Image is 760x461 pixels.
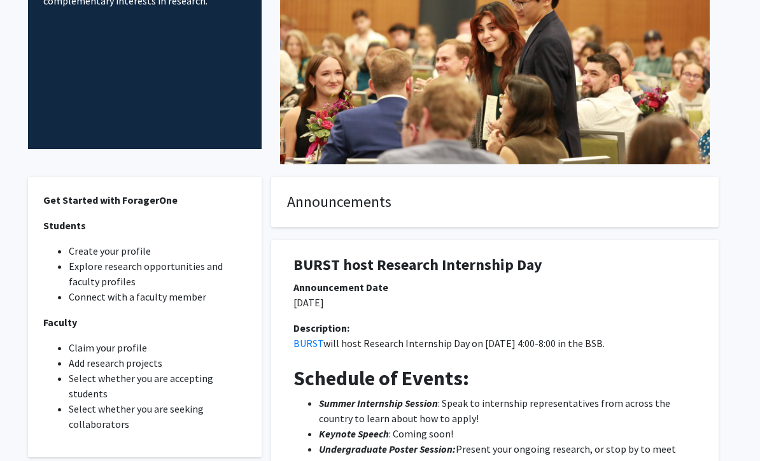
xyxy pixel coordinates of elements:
li: Connect with a faculty member [69,289,246,304]
li: Claim your profile [69,340,246,355]
h4: Announcements [287,193,703,211]
li: : Speak to internship representatives from across the country to learn about how to apply! [319,395,696,426]
li: Select whether you are accepting students [69,371,246,401]
strong: Schedule of Events: [293,365,469,391]
em: Summer Internship Session [319,397,438,409]
li: Select whether you are seeking collaborators [69,401,246,432]
em: Undergraduate Poster Session: [319,443,456,455]
strong: Get Started with ForagerOne [43,194,178,206]
em: Keynote Speech [319,427,389,440]
li: Create your profile [69,243,246,259]
h1: BURST host Research Internship Day [293,256,696,274]
strong: Faculty [43,316,77,329]
div: Description: [293,320,696,336]
p: will host Research Internship Day on [DATE] 4:00-8:00 in the BSB. [293,336,696,351]
a: BURST [293,337,323,350]
strong: Students [43,219,86,232]
p: [DATE] [293,295,696,310]
li: Add research projects [69,355,246,371]
div: Announcement Date [293,280,696,295]
li: Explore research opportunities and faculty profiles [69,259,246,289]
iframe: Chat [10,404,54,451]
li: : Coming soon! [319,426,696,441]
